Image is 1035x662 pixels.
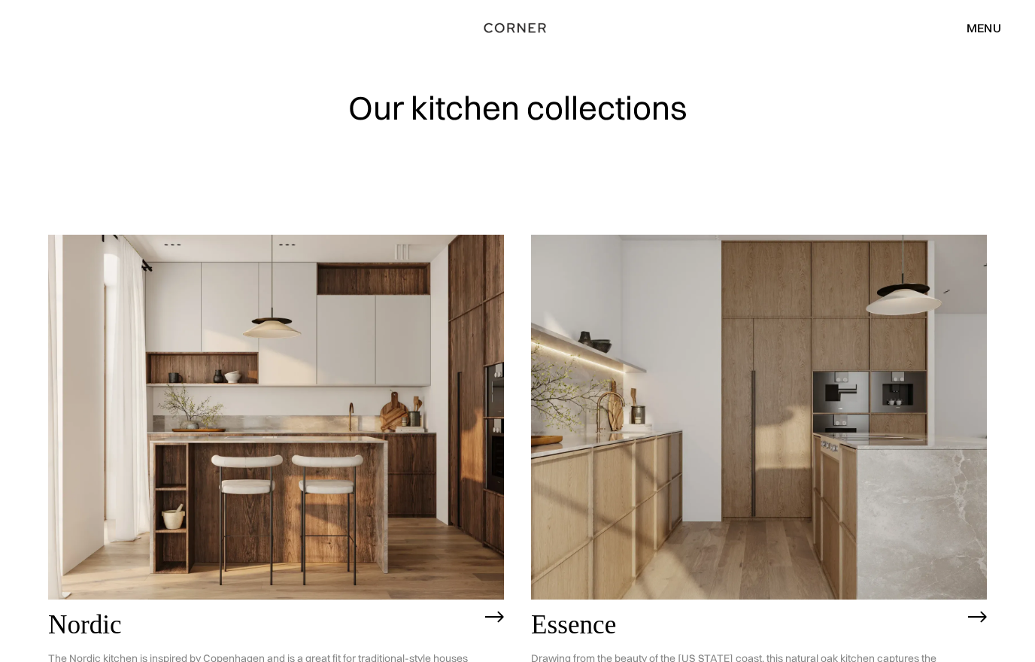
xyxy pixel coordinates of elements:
[468,18,567,38] a: home
[48,611,478,640] h2: Nordic
[348,90,687,126] h1: Our kitchen collections
[952,15,1001,41] div: menu
[967,22,1001,34] div: menu
[531,611,961,640] h2: Essence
